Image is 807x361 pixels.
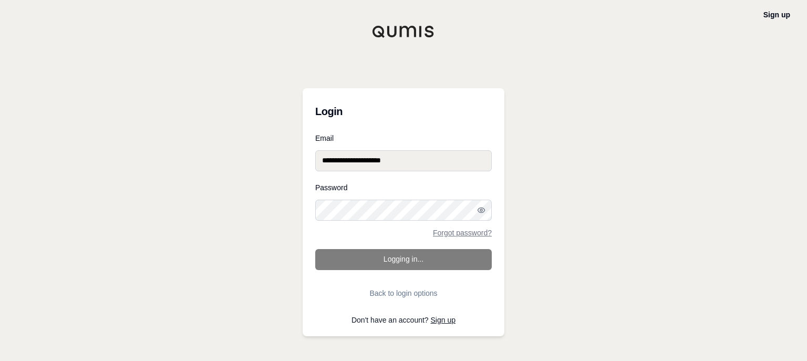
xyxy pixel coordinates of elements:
[315,101,492,122] h3: Login
[315,184,492,191] label: Password
[431,316,456,324] a: Sign up
[433,229,492,236] a: Forgot password?
[315,135,492,142] label: Email
[315,316,492,324] p: Don't have an account?
[763,11,790,19] a: Sign up
[315,283,492,304] button: Back to login options
[372,25,435,38] img: Qumis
